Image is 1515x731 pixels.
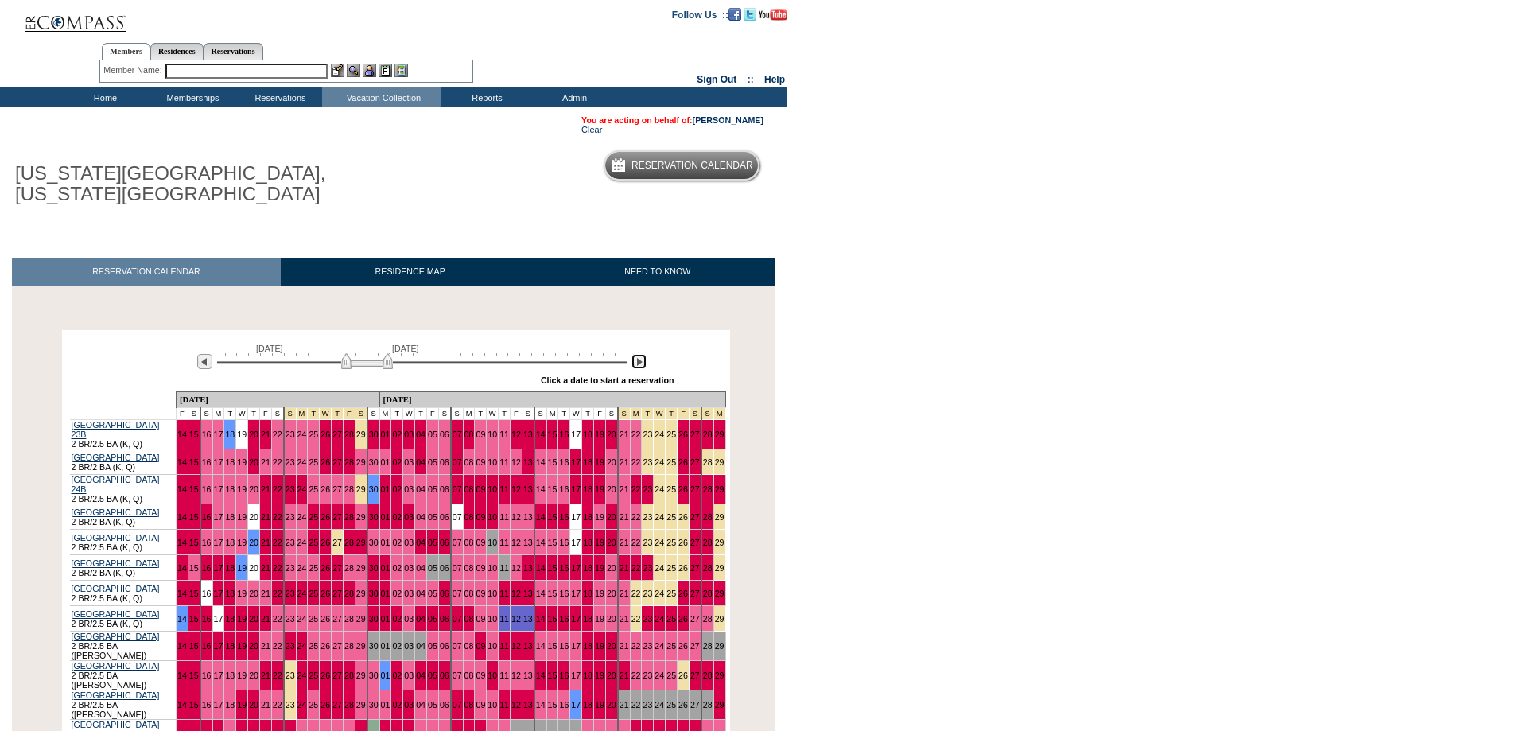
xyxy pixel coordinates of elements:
[703,457,713,467] a: 28
[523,457,533,467] a: 13
[72,475,160,494] a: [GEOGRAPHIC_DATA] 24B
[607,430,616,439] a: 20
[559,484,569,494] a: 16
[631,430,641,439] a: 22
[703,538,713,547] a: 28
[404,430,414,439] a: 03
[536,512,546,522] a: 14
[392,484,402,494] a: 02
[631,457,641,467] a: 22
[678,512,688,522] a: 26
[273,563,282,573] a: 22
[620,512,629,522] a: 21
[72,453,160,462] a: [GEOGRAPHIC_DATA]
[428,457,437,467] a: 05
[678,457,688,467] a: 26
[297,484,307,494] a: 24
[356,430,366,439] a: 29
[72,420,160,439] a: [GEOGRAPHIC_DATA] 23B
[583,430,592,439] a: 18
[416,430,425,439] a: 04
[72,533,160,542] a: [GEOGRAPHIC_DATA]
[147,87,235,107] td: Memberships
[369,430,379,439] a: 30
[416,563,425,573] a: 04
[511,457,521,467] a: 12
[666,457,676,467] a: 25
[620,538,629,547] a: 21
[344,563,354,573] a: 28
[693,115,763,125] a: [PERSON_NAME]
[476,430,485,439] a: 09
[728,9,741,18] a: Become our fan on Facebook
[548,512,557,522] a: 15
[690,457,700,467] a: 27
[309,538,318,547] a: 25
[202,484,212,494] a: 16
[12,258,281,286] a: RESERVATION CALENDAR
[309,430,318,439] a: 25
[571,512,581,522] a: 17
[488,538,497,547] a: 10
[511,484,521,494] a: 12
[728,8,741,21] img: Become our fan on Facebook
[678,484,688,494] a: 26
[583,563,592,573] a: 18
[237,538,247,547] a: 19
[214,484,223,494] a: 17
[72,558,160,568] a: [GEOGRAPHIC_DATA]
[631,161,753,171] h5: Reservation Calendar
[261,563,270,573] a: 21
[356,457,366,467] a: 29
[249,430,258,439] a: 20
[440,457,449,467] a: 06
[347,64,360,77] img: View
[416,512,425,522] a: 04
[404,484,414,494] a: 03
[607,457,616,467] a: 20
[703,484,713,494] a: 28
[369,563,379,573] a: 30
[235,87,322,107] td: Reservations
[369,512,379,522] a: 30
[744,8,756,21] img: Follow us on Twitter
[655,430,664,439] a: 24
[548,484,557,494] a: 15
[237,430,247,439] a: 19
[464,512,474,522] a: 08
[72,507,160,517] a: [GEOGRAPHIC_DATA]
[453,430,462,439] a: 07
[581,125,602,134] a: Clear
[404,512,414,522] a: 03
[440,538,449,547] a: 06
[464,430,474,439] a: 08
[320,512,330,522] a: 26
[715,430,724,439] a: 29
[177,563,187,573] a: 14
[559,538,569,547] a: 16
[499,538,509,547] a: 11
[309,484,318,494] a: 25
[286,484,295,494] a: 23
[655,457,664,467] a: 24
[666,484,676,494] a: 25
[488,563,497,573] a: 10
[523,563,533,573] a: 13
[237,512,247,522] a: 19
[440,430,449,439] a: 06
[453,512,462,522] a: 07
[453,484,462,494] a: 07
[363,64,376,77] img: Impersonate
[237,484,247,494] a: 19
[643,538,652,547] a: 23
[583,457,592,467] a: 18
[583,484,592,494] a: 18
[225,430,235,439] a: 18
[488,457,497,467] a: 10
[381,484,390,494] a: 01
[523,484,533,494] a: 13
[536,430,546,439] a: 14
[344,538,354,547] a: 28
[237,457,247,467] a: 19
[309,563,318,573] a: 25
